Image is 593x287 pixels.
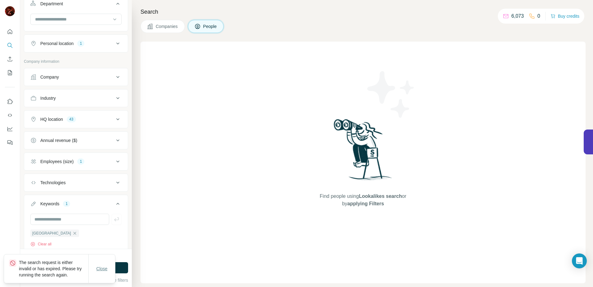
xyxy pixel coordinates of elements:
button: Personal location1 [24,36,128,51]
div: Personal location [40,40,74,47]
button: Clear all [30,241,51,247]
button: Use Surfe on LinkedIn [5,96,15,107]
h4: Search [140,7,586,16]
div: Technologies [40,180,66,186]
div: Company [40,74,59,80]
div: Employees (size) [40,158,74,165]
div: 1 [63,201,70,207]
button: Annual revenue ($) [24,133,128,148]
div: 1 [77,159,84,164]
button: Technologies [24,175,128,190]
span: Close [96,266,108,272]
span: applying Filters [347,201,384,206]
p: Company information [24,59,128,64]
button: Use Surfe API [5,110,15,121]
div: HQ location [40,116,63,122]
div: Annual revenue ($) [40,137,77,143]
button: Feedback [5,137,15,148]
span: Lookalikes search [359,194,402,199]
button: Dashboard [5,123,15,134]
p: 6,073 [511,12,524,20]
div: 43 [67,116,76,122]
button: Close [92,263,112,274]
div: Industry [40,95,56,101]
span: People [203,23,217,30]
span: Find people using or by [313,193,412,207]
div: Open Intercom Messenger [572,253,587,268]
button: Employees (size)1 [24,154,128,169]
div: 1 [77,41,84,46]
p: The search request is either invalid or has expired. Please try running the search again. [19,259,88,278]
div: Keywords [40,201,59,207]
button: Keywords1 [24,196,128,214]
div: Department [40,1,63,7]
button: HQ location43 [24,112,128,127]
div: 2000 search results remaining [51,253,101,258]
button: Company [24,70,128,84]
button: Search [5,40,15,51]
button: Quick start [5,26,15,37]
button: My lists [5,67,15,78]
button: Industry [24,91,128,106]
button: Buy credits [551,12,579,20]
img: Avatar [5,6,15,16]
span: [GEOGRAPHIC_DATA] [32,230,71,236]
p: 0 [537,12,540,20]
button: Enrich CSV [5,53,15,65]
span: Companies [156,23,178,30]
img: Surfe Illustration - Woman searching with binoculars [331,117,395,187]
img: Surfe Illustration - Stars [363,66,419,122]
